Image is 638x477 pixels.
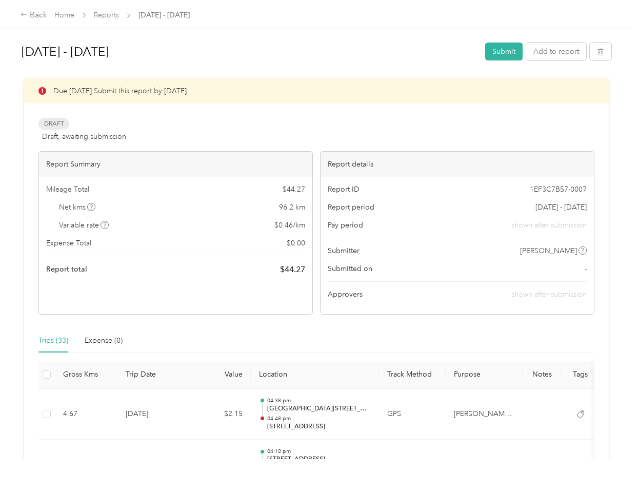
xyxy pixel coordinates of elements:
[24,78,609,103] div: Due [DATE]. Submit this report by [DATE]
[511,290,587,299] span: shown after submission
[55,389,117,440] td: 4.67
[189,389,251,440] td: $2.15
[561,361,600,389] th: Tags
[55,361,117,389] th: Gross Kms
[267,404,371,413] p: [GEOGRAPHIC_DATA][STREET_ADDRESS][GEOGRAPHIC_DATA]
[581,420,638,477] iframe: Everlance-gr Chat Button Frame
[267,422,371,431] p: [STREET_ADDRESS]
[530,184,587,195] span: 1EF3C7B57-0007
[21,9,47,22] div: Back
[485,43,523,60] button: Submit
[280,263,305,276] span: $ 44.27
[520,245,577,256] span: [PERSON_NAME]
[328,184,360,195] span: Report ID
[267,415,371,422] p: 04:48 pm
[328,245,360,256] span: Submitter
[274,220,305,231] span: $ 0.46 / km
[328,263,372,274] span: Submitted on
[85,335,123,346] div: Expense (0)
[267,448,371,455] p: 04:10 pm
[54,11,74,19] a: Home
[59,220,109,231] span: Variable rate
[287,238,305,248] span: $ 0.00
[38,335,68,346] div: Trips (33)
[267,397,371,404] p: 04:38 pm
[46,238,91,248] span: Expense Total
[279,202,305,213] span: 96.2 km
[585,263,587,274] span: -
[328,220,363,231] span: Pay period
[117,389,189,440] td: [DATE]
[42,131,126,142] span: Draft, awaiting submission
[46,264,87,275] span: Report total
[189,361,251,389] th: Value
[251,361,379,389] th: Location
[22,39,478,64] h1: Aug 1 - 31, 2025
[379,389,446,440] td: GPS
[46,184,89,195] span: Mileage Total
[138,10,190,20] span: [DATE] - [DATE]
[328,289,363,300] span: Approvers
[321,152,594,177] div: Report details
[267,455,371,464] p: [STREET_ADDRESS]
[526,43,586,60] button: Add to report
[379,361,446,389] th: Track Method
[535,202,587,213] span: [DATE] - [DATE]
[446,361,523,389] th: Purpose
[39,152,312,177] div: Report Summary
[38,118,69,130] span: Draft
[511,220,587,231] span: shown after submission
[94,11,119,19] a: Reports
[523,361,561,389] th: Notes
[446,389,523,440] td: Acosta Canada
[59,202,96,213] span: Net kms
[328,202,374,213] span: Report period
[117,361,189,389] th: Trip Date
[283,184,305,195] span: $ 44.27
